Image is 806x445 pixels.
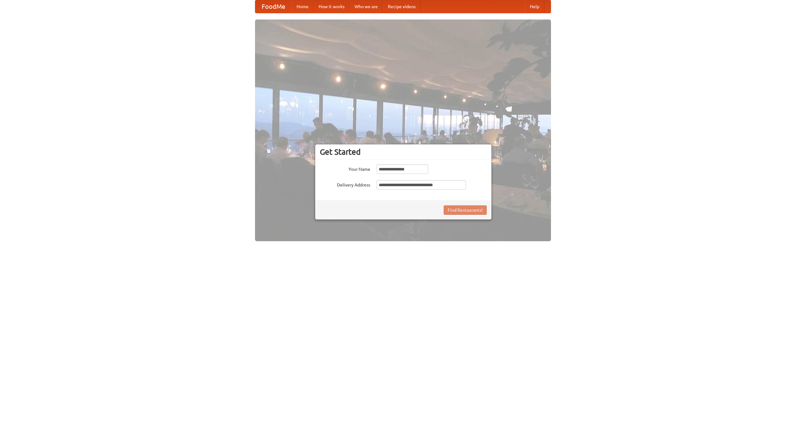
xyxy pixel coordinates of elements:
h3: Get Started [320,147,487,157]
a: FoodMe [255,0,292,13]
a: How it works [314,0,349,13]
a: Home [292,0,314,13]
a: Recipe videos [383,0,421,13]
a: Who we are [349,0,383,13]
button: Find Restaurants! [444,205,487,215]
a: Help [525,0,544,13]
label: Delivery Address [320,180,370,188]
label: Your Name [320,164,370,172]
